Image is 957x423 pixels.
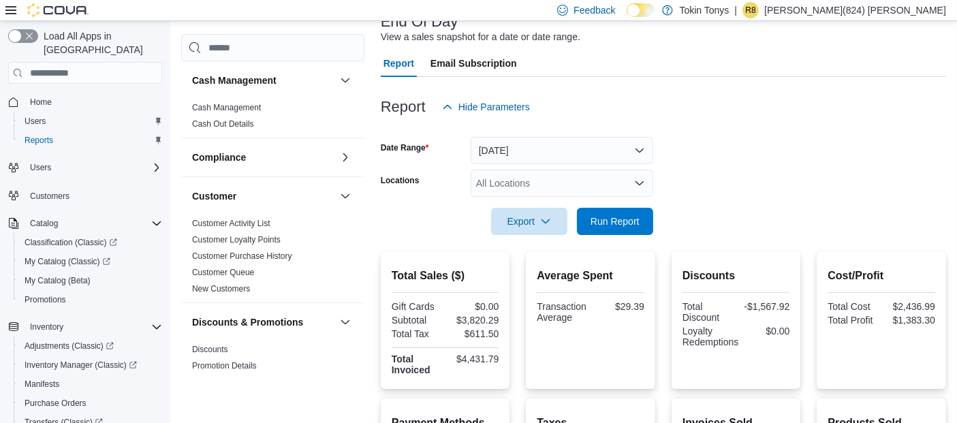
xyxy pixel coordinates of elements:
[19,395,162,411] span: Purchase Orders
[14,290,168,309] button: Promotions
[38,29,162,57] span: Load All Apps in [GEOGRAPHIC_DATA]
[192,102,261,113] span: Cash Management
[14,271,168,290] button: My Catalog (Beta)
[192,251,292,261] a: Customer Purchase History
[19,113,162,129] span: Users
[25,379,59,390] span: Manifests
[25,237,117,248] span: Classification (Classic)
[19,292,72,308] a: Promotions
[3,317,168,336] button: Inventory
[19,376,65,392] a: Manifests
[884,315,935,326] div: $1,383.30
[19,272,96,289] a: My Catalog (Beta)
[192,74,277,87] h3: Cash Management
[3,92,168,112] button: Home
[19,253,116,270] a: My Catalog (Classic)
[19,338,162,354] span: Adjustments (Classic)
[181,341,364,396] div: Discounts & Promotions
[25,319,162,335] span: Inventory
[192,345,228,354] a: Discounts
[192,284,250,294] a: New Customers
[392,315,443,326] div: Subtotal
[337,314,354,330] button: Discounts & Promotions
[577,208,653,235] button: Run Report
[627,3,655,18] input: Dark Mode
[458,100,530,114] span: Hide Parameters
[25,398,87,409] span: Purchase Orders
[192,151,334,164] button: Compliance
[25,215,63,232] button: Catalog
[392,268,499,284] h2: Total Sales ($)
[683,301,734,323] div: Total Discount
[448,354,499,364] div: $4,431.79
[192,218,270,229] span: Customer Activity List
[745,2,755,18] span: R8
[14,356,168,375] a: Inventory Manager (Classic)
[337,72,354,89] button: Cash Management
[14,336,168,356] a: Adjustments (Classic)
[192,103,261,112] a: Cash Management
[192,315,303,329] h3: Discounts & Promotions
[192,377,234,387] a: Promotions
[448,328,499,339] div: $611.50
[392,301,443,312] div: Gift Cards
[742,2,759,18] div: Rene(824) Nunez
[192,283,250,294] span: New Customers
[828,301,879,312] div: Total Cost
[392,328,443,339] div: Total Tax
[764,2,946,18] p: [PERSON_NAME](824) [PERSON_NAME]
[192,344,228,355] span: Discounts
[735,2,738,18] p: |
[192,315,334,329] button: Discounts & Promotions
[25,159,57,176] button: Users
[337,188,354,204] button: Customer
[19,272,162,289] span: My Catalog (Beta)
[192,119,254,129] a: Cash Out Details
[181,99,364,138] div: Cash Management
[3,158,168,177] button: Users
[392,354,430,375] strong: Total Invoiced
[192,360,257,371] span: Promotion Details
[381,14,458,30] h3: End Of Day
[337,149,354,166] button: Compliance
[19,357,162,373] span: Inventory Manager (Classic)
[739,301,790,312] div: -$1,567.92
[25,159,162,176] span: Users
[25,188,75,204] a: Customers
[27,3,89,17] img: Cova
[192,268,254,277] a: Customer Queue
[383,50,414,77] span: Report
[381,142,429,153] label: Date Range
[14,375,168,394] button: Manifests
[430,50,517,77] span: Email Subscription
[25,93,162,110] span: Home
[491,208,567,235] button: Export
[437,93,535,121] button: Hide Parameters
[30,218,58,229] span: Catalog
[471,137,653,164] button: [DATE]
[448,301,499,312] div: $0.00
[19,395,92,411] a: Purchase Orders
[25,275,91,286] span: My Catalog (Beta)
[25,135,53,146] span: Reports
[381,99,426,115] h3: Report
[828,268,935,284] h2: Cost/Profit
[25,341,114,351] span: Adjustments (Classic)
[192,219,270,228] a: Customer Activity List
[19,376,162,392] span: Manifests
[192,377,234,388] span: Promotions
[25,187,162,204] span: Customers
[192,151,246,164] h3: Compliance
[192,267,254,278] span: Customer Queue
[25,360,137,371] span: Inventory Manager (Classic)
[448,315,499,326] div: $3,820.29
[19,132,162,148] span: Reports
[593,301,644,312] div: $29.39
[3,185,168,205] button: Customers
[591,215,640,228] span: Run Report
[19,113,51,129] a: Users
[192,74,334,87] button: Cash Management
[381,30,580,44] div: View a sales snapshot for a date or date range.
[192,234,281,245] span: Customer Loyalty Points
